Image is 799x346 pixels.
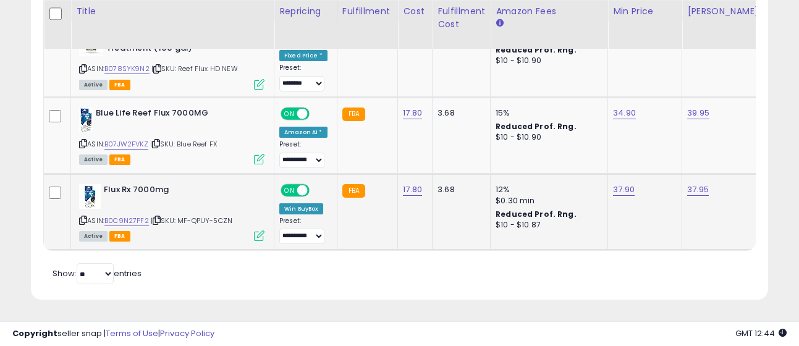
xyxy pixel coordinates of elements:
div: 3.68 [438,108,481,119]
div: 15% [496,108,598,119]
span: | SKU: MF-QPUY-5CZN [151,216,232,226]
small: FBA [342,108,365,121]
div: $10 - $10.87 [496,220,598,230]
strong: Copyright [12,327,57,339]
a: 37.95 [687,184,709,196]
span: 2025-10-12 12:44 GMT [735,327,787,339]
a: 37.90 [613,184,635,196]
img: 414LIhMjCrL._SL40_.jpg [79,184,101,209]
span: FBA [109,80,130,90]
span: All listings currently available for purchase on Amazon [79,231,108,242]
div: $10 - $10.90 [496,132,598,143]
div: Fulfillment [342,5,392,18]
span: All listings currently available for purchase on Amazon [79,80,108,90]
span: FBA [109,231,130,242]
b: Reduced Prof. Rng. [496,44,577,55]
a: B0C9N27PF2 [104,216,149,226]
div: Amazon Fees [496,5,602,18]
div: Preset: [279,140,328,168]
div: Fulfillment Cost [438,5,485,31]
b: Blue Life Reef Flux 7000MG [96,108,246,122]
a: 17.80 [403,107,422,119]
small: Amazon Fees. [496,18,503,29]
a: 34.90 [613,107,636,119]
div: Title [76,5,269,18]
a: B078SYK9N2 [104,64,150,74]
b: Flux Rx 7000mg [104,184,254,199]
span: | SKU: Reef Flux HD NEW [151,64,238,74]
b: Reduced Prof. Rng. [496,121,577,132]
div: Win BuyBox [279,203,323,214]
div: 3.68 [438,184,481,195]
div: Repricing [279,5,332,18]
div: $0.30 min [496,195,598,206]
a: B07JW2FVKZ [104,139,148,150]
span: FBA [109,154,130,165]
div: Preset: [279,64,328,91]
a: 39.95 [687,107,709,119]
div: $10 - $10.90 [496,56,598,66]
div: [PERSON_NAME] [687,5,761,18]
img: 41re3eXBwyL._SL40_.jpg [79,108,93,132]
span: All listings currently available for purchase on Amazon [79,154,108,165]
div: Cost [403,5,427,18]
div: ASIN: [79,31,264,88]
div: Preset: [279,217,328,245]
a: Terms of Use [106,327,158,339]
div: seller snap | | [12,328,214,340]
span: | SKU: Blue Reef FX [150,139,217,149]
span: Show: entries [53,268,142,279]
div: Min Price [613,5,677,18]
span: OFF [308,108,328,119]
span: ON [282,108,297,119]
div: Amazon AI * [279,127,328,138]
small: FBA [342,184,365,198]
b: Reduced Prof. Rng. [496,209,577,219]
a: 17.80 [403,184,422,196]
div: 12% [496,184,598,195]
a: Privacy Policy [160,327,214,339]
span: OFF [308,185,328,195]
div: ASIN: [79,184,264,240]
span: ON [282,185,297,195]
div: ASIN: [79,108,264,164]
div: Fixed Price * [279,50,328,61]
